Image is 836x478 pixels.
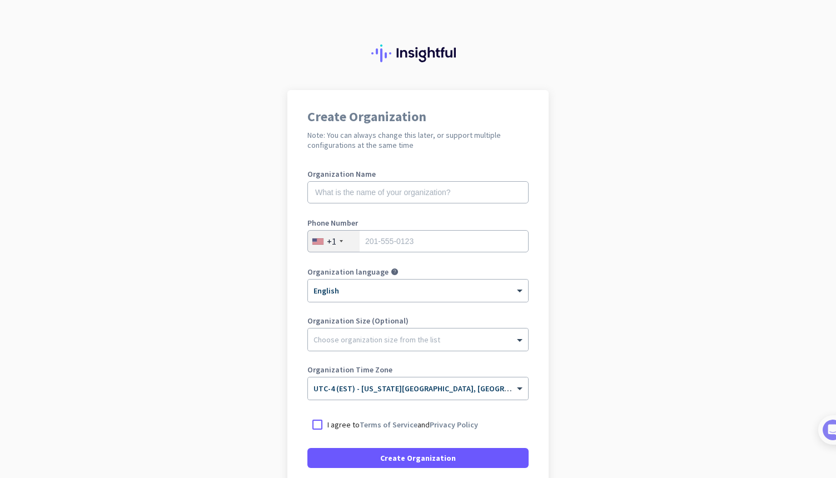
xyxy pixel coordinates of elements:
p: I agree to and [327,419,478,430]
h2: Note: You can always change this later, or support multiple configurations at the same time [307,130,529,150]
a: Terms of Service [360,420,417,430]
label: Organization Time Zone [307,366,529,374]
img: Insightful [371,44,465,62]
label: Organization Name [307,170,529,178]
button: Create Organization [307,448,529,468]
a: Privacy Policy [430,420,478,430]
label: Organization Size (Optional) [307,317,529,325]
h1: Create Organization [307,110,529,123]
label: Phone Number [307,219,529,227]
i: help [391,268,399,276]
input: 201-555-0123 [307,230,529,252]
div: +1 [327,236,336,247]
input: What is the name of your organization? [307,181,529,203]
span: Create Organization [380,452,456,464]
label: Organization language [307,268,389,276]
